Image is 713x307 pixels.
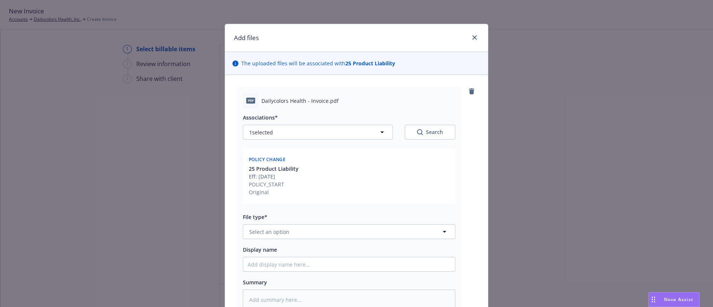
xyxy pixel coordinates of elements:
[249,188,299,196] div: Original
[249,228,289,236] span: Select an option
[234,33,259,43] h1: Add files
[243,246,277,253] span: Display name
[243,224,455,239] button: Select an option
[241,59,395,67] span: The uploaded files will be associated with
[405,125,455,140] button: SearchSearch
[249,128,273,136] span: 1 selected
[417,128,443,136] div: Search
[648,292,700,307] button: Nova Assist
[249,173,299,180] div: Eff: [DATE]
[417,129,423,135] svg: Search
[243,279,267,286] span: Summary
[249,156,286,163] span: Policy change
[243,257,455,271] input: Add display name here...
[467,87,476,96] a: remove
[246,98,255,103] span: pdf
[249,165,299,173] button: 25 Product Liability
[261,97,339,105] span: Dailycolors Health - Invoice.pdf
[249,180,299,188] div: POLICY_START
[649,293,658,307] div: Drag to move
[664,296,693,303] span: Nova Assist
[243,114,278,121] span: Associations*
[345,60,395,67] strong: 25 Product Liability
[243,213,267,221] span: File type*
[470,33,479,42] a: close
[243,125,393,140] button: 1selected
